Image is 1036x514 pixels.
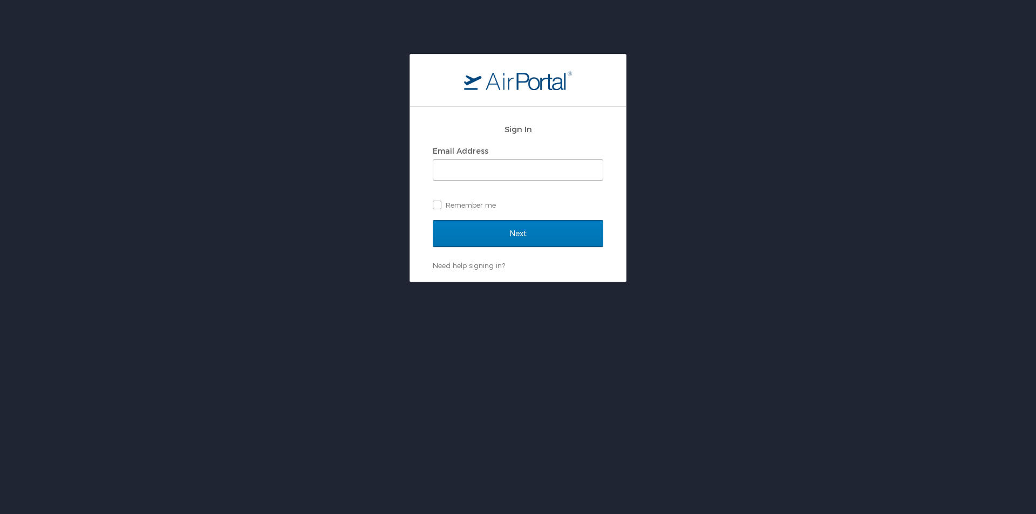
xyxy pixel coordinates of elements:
label: Remember me [433,197,603,213]
label: Email Address [433,146,488,155]
img: logo [464,71,572,90]
h2: Sign In [433,123,603,135]
a: Need help signing in? [433,261,505,270]
input: Next [433,220,603,247]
